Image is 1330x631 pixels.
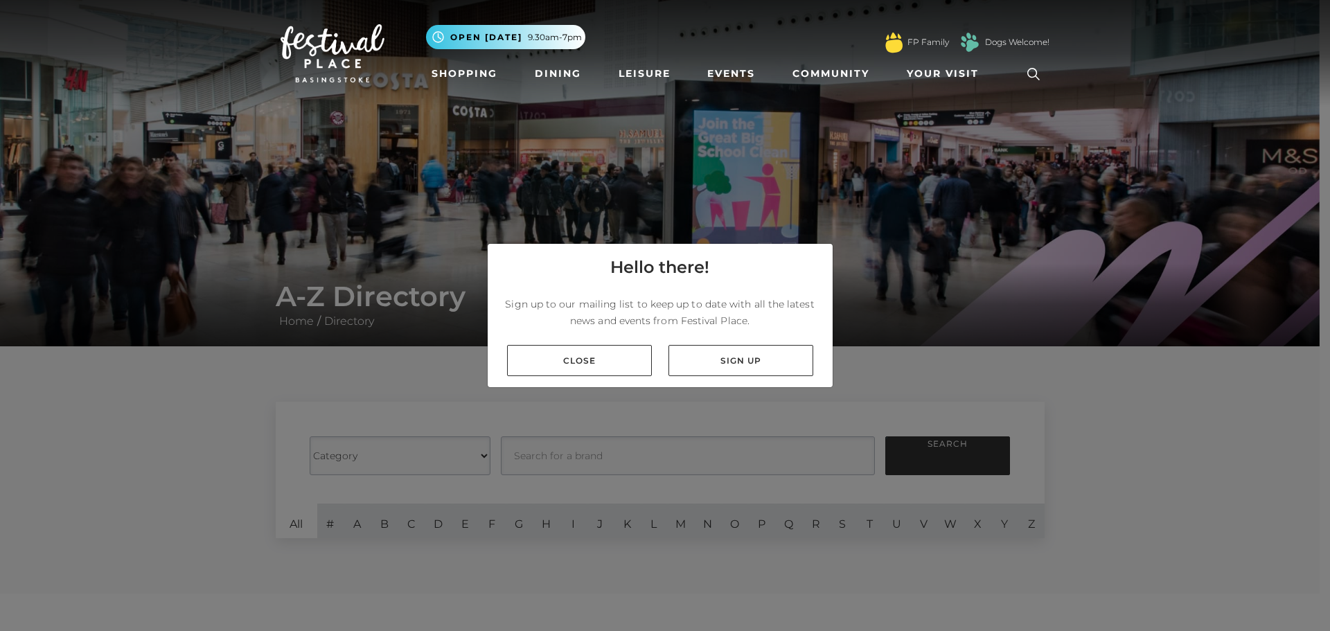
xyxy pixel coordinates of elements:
[450,31,522,44] span: Open [DATE]
[281,24,384,82] img: Festival Place Logo
[985,36,1049,48] a: Dogs Welcome!
[426,61,503,87] a: Shopping
[702,61,761,87] a: Events
[907,36,949,48] a: FP Family
[613,61,676,87] a: Leisure
[499,296,822,329] p: Sign up to our mailing list to keep up to date with all the latest news and events from Festival ...
[901,61,991,87] a: Your Visit
[529,61,587,87] a: Dining
[426,25,585,49] button: Open [DATE] 9.30am-7pm
[668,345,813,376] a: Sign up
[787,61,875,87] a: Community
[610,255,709,280] h4: Hello there!
[528,31,582,44] span: 9.30am-7pm
[507,345,652,376] a: Close
[907,66,979,81] span: Your Visit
